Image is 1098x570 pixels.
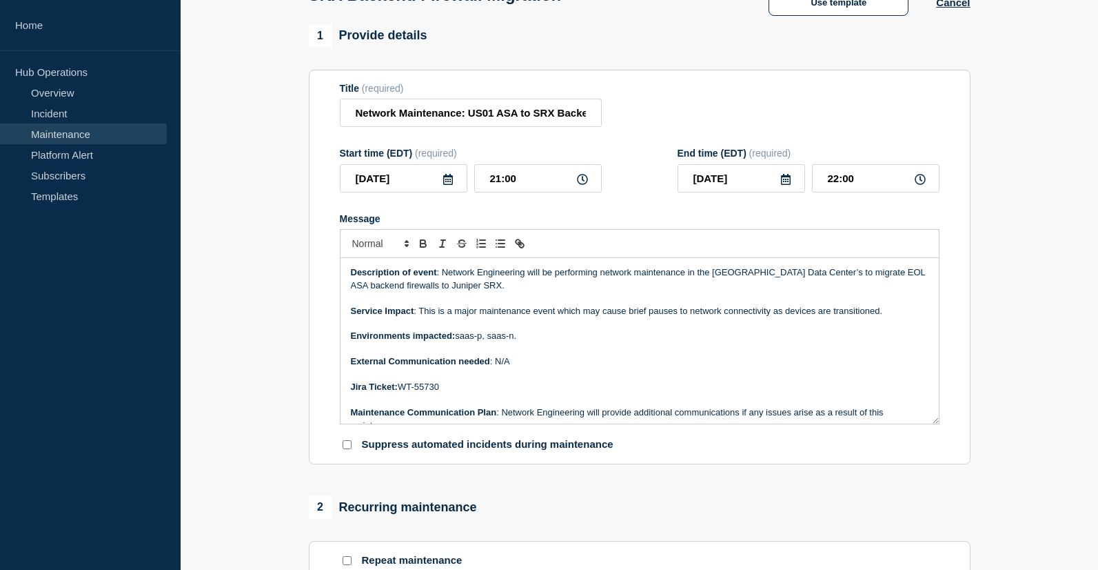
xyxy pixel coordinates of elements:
[362,438,613,451] p: Suppress automated incidents during maintenance
[474,164,602,193] input: HH:MM
[351,356,490,366] strong: External Communication needed
[309,495,332,519] span: 2
[351,267,437,277] strong: Description of event
[351,406,928,432] p: : Network Engineering will provide additional communications if any issues arise as a result of t...
[362,554,462,567] p: Repeat maintenance
[340,213,939,224] div: Message
[351,331,456,341] strong: Environments impacted:
[340,148,602,159] div: Start time (EDT)
[346,235,414,252] span: Font size
[343,556,352,565] input: Repeat maintenance
[510,235,529,252] button: Toggle link
[340,258,939,424] div: Message
[351,355,928,368] p: : N/A
[309,24,427,48] div: Provide details
[351,306,414,316] strong: Service Impact
[471,235,491,252] button: Toggle ordered list
[340,99,602,127] input: Title
[309,495,477,519] div: Recurring maintenance
[812,164,939,193] input: HH:MM
[678,148,939,159] div: End time (EDT)
[433,235,452,252] button: Toggle italic text
[678,164,805,193] input: YYYY-MM-DD
[351,382,398,392] strong: Jira Ticket:
[351,407,497,417] strong: Maintenance Communication Plan
[491,235,510,252] button: Toggle bulleted list
[351,305,928,317] p: : This is a major maintenance event which may cause brief pauses to network connectivity as devic...
[340,164,467,193] input: YYYY-MM-DD
[309,24,332,48] span: 1
[749,148,791,159] span: (required)
[362,83,404,94] span: (required)
[452,235,471,252] button: Toggle strikethrough text
[351,330,928,342] p: saas-p, saas-n.
[340,83,602,94] div: Title
[415,148,457,159] span: (required)
[351,266,928,292] p: : Network Engineering will be performing network maintenance in the [GEOGRAPHIC_DATA] Data Center...
[351,381,928,393] p: WT-55730
[343,440,352,449] input: Suppress automated incidents during maintenance
[414,235,433,252] button: Toggle bold text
